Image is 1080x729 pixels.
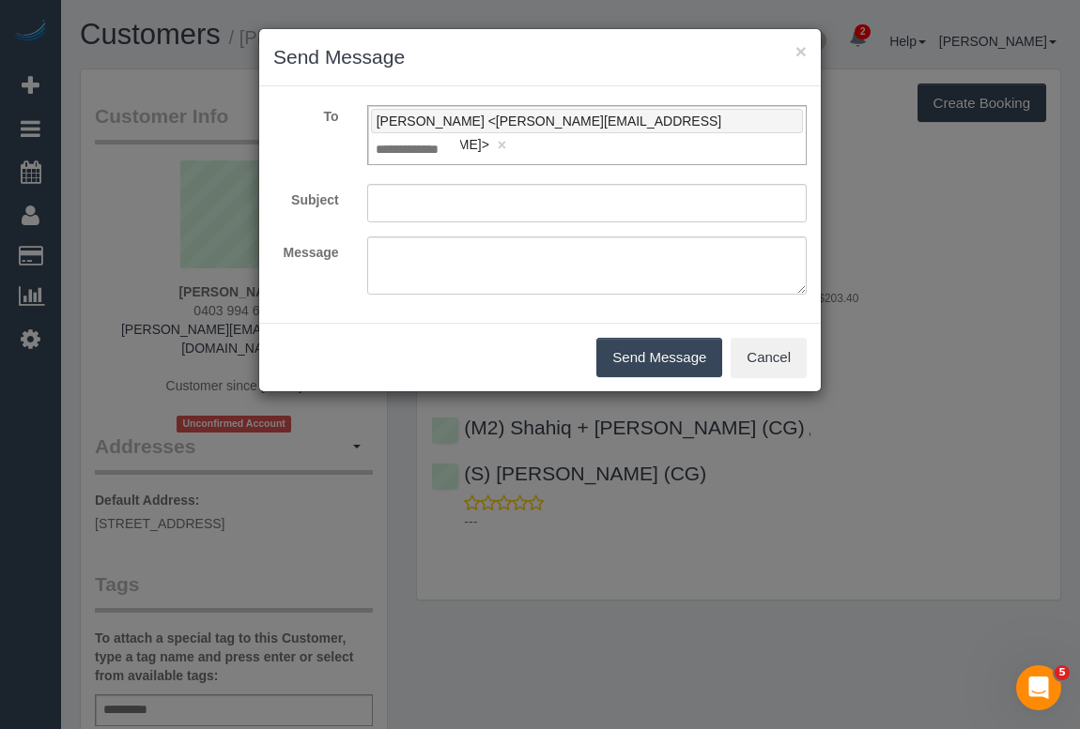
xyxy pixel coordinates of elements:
span: [PERSON_NAME] <[PERSON_NAME][EMAIL_ADDRESS][DOMAIN_NAME]> [377,114,722,152]
a: × [498,137,506,153]
button: × [795,41,807,61]
iframe: Intercom live chat [1016,665,1061,710]
label: To [259,100,353,126]
h3: Send Message [273,43,807,71]
button: Send Message [596,338,722,377]
span: 5 [1055,665,1070,680]
label: Message [259,236,353,262]
label: Subject [259,184,353,209]
button: Cancel [731,338,807,377]
sui-modal: Send Message [259,29,821,391]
